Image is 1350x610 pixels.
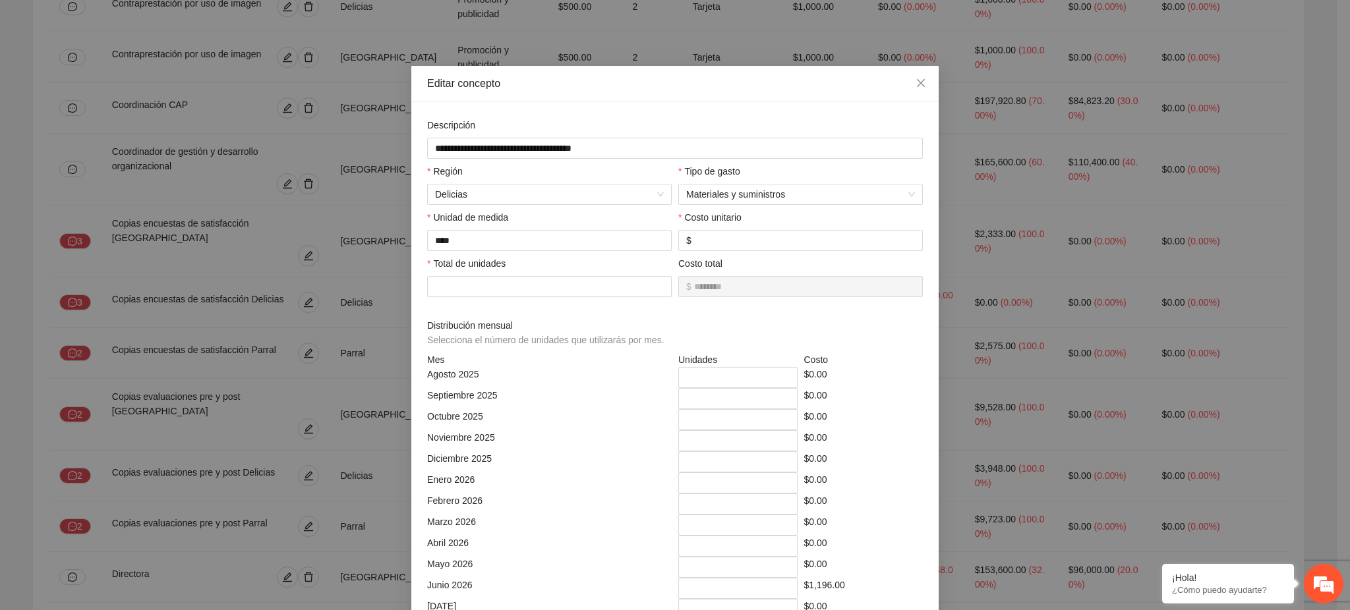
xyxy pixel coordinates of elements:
[69,67,221,84] div: Chatee con nosotros ahora
[1172,572,1284,583] div: ¡Hola!
[424,557,675,578] div: Mayo 2026
[678,164,740,179] label: Tipo de gasto
[678,256,722,271] label: Costo total
[801,409,927,430] div: $0.00
[801,557,927,578] div: $0.00
[7,360,251,406] textarea: Escriba su mensaje y pulse “Intro”
[801,388,927,409] div: $0.00
[424,388,675,409] div: Septiembre 2025
[916,78,926,88] span: close
[76,176,182,309] span: Estamos en línea.
[801,578,927,599] div: $1,196.00
[424,367,675,388] div: Agosto 2025
[424,409,675,430] div: Octubre 2025
[424,514,675,536] div: Marzo 2026
[1172,585,1284,595] p: ¿Cómo puedo ayudarte?
[424,493,675,514] div: Febrero 2026
[801,472,927,493] div: $0.00
[427,164,463,179] label: Región
[686,279,691,294] span: $
[435,184,664,204] span: Delicias
[801,493,927,514] div: $0.00
[686,184,915,204] span: Materiales y suministros
[427,210,508,225] label: Unidad de medida
[903,66,939,101] button: Close
[801,430,927,451] div: $0.00
[424,352,675,367] div: Mes
[424,472,675,493] div: Enero 2026
[801,514,927,536] div: $0.00
[801,367,927,388] div: $0.00
[427,318,669,347] span: Distribución mensual
[427,256,506,271] label: Total de unidades
[801,536,927,557] div: $0.00
[424,536,675,557] div: Abril 2026
[427,118,475,132] label: Descripción
[678,210,742,225] label: Costo unitario
[801,352,927,367] div: Costo
[686,233,691,248] span: $
[801,451,927,472] div: $0.00
[427,76,923,91] div: Editar concepto
[216,7,248,38] div: Minimizar ventana de chat en vivo
[424,578,675,599] div: Junio 2026
[427,335,664,345] span: Selecciona el número de unidades que utilizarás por mes.
[675,352,801,367] div: Unidades
[424,430,675,451] div: Noviembre 2025
[424,451,675,472] div: Diciembre 2025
